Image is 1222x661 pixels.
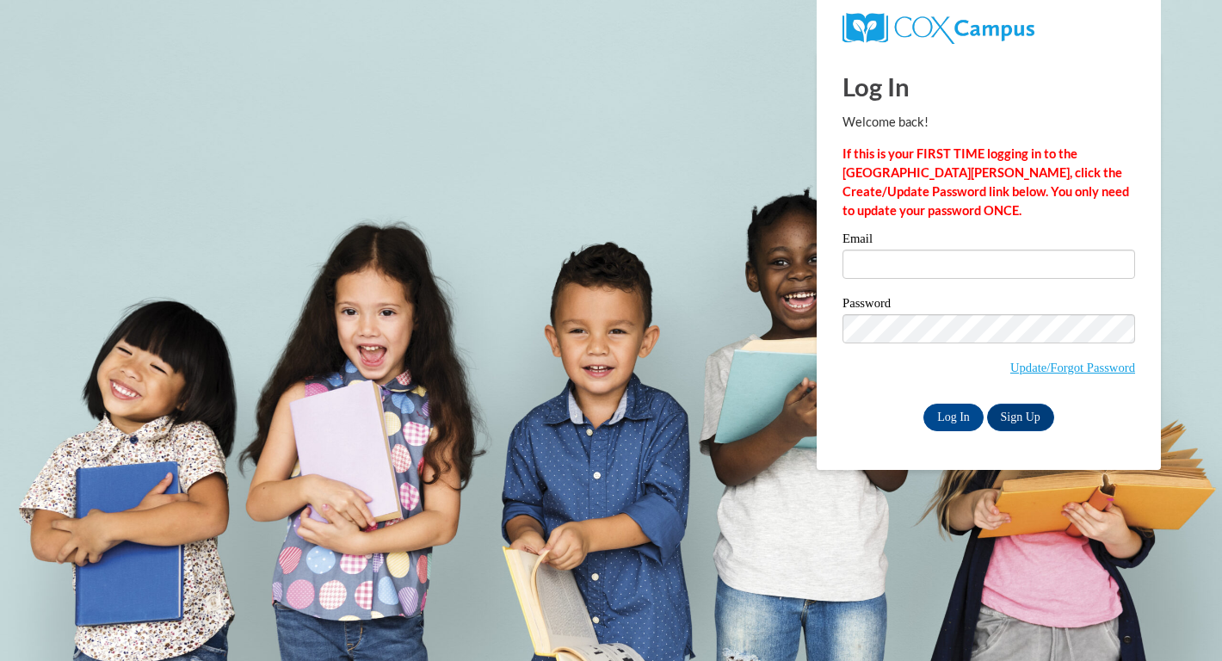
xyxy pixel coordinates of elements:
[1010,361,1135,374] a: Update/Forgot Password
[842,146,1129,218] strong: If this is your FIRST TIME logging in to the [GEOGRAPHIC_DATA][PERSON_NAME], click the Create/Upd...
[923,404,984,431] input: Log In
[987,404,1054,431] a: Sign Up
[842,13,1034,44] img: COX Campus
[842,113,1135,132] p: Welcome back!
[842,297,1135,314] label: Password
[842,69,1135,104] h1: Log In
[842,232,1135,250] label: Email
[842,20,1034,34] a: COX Campus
